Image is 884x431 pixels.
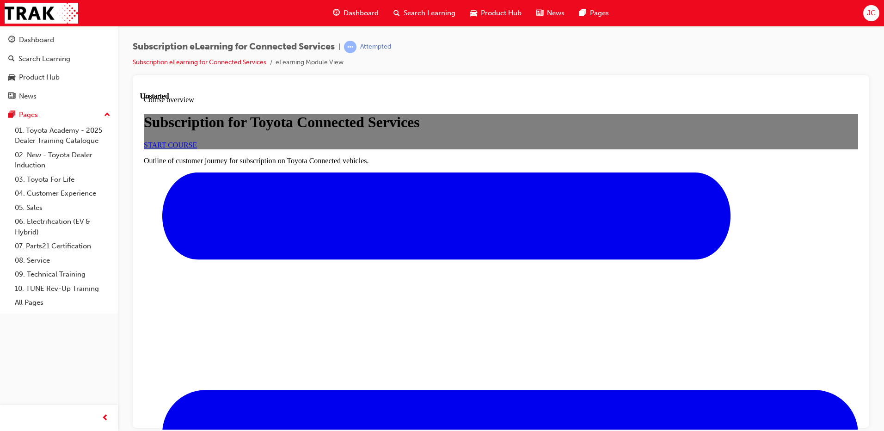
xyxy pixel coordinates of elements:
[338,42,340,52] span: |
[11,123,114,148] a: 01. Toyota Academy - 2025 Dealer Training Catalogue
[133,58,266,66] a: Subscription eLearning for Connected Services
[19,72,60,83] div: Product Hub
[579,7,586,19] span: pages-icon
[590,8,609,18] span: Pages
[333,7,340,19] span: guage-icon
[4,30,114,106] button: DashboardSearch LearningProduct HubNews
[133,42,335,52] span: Subscription eLearning for Connected Services
[5,3,78,24] img: Trak
[4,22,718,39] h1: Subscription for Toyota Connected Services
[325,4,386,23] a: guage-iconDashboard
[8,111,15,119] span: pages-icon
[4,65,718,73] p: Outline of customer journey for subscription on Toyota Connected vehicles.
[360,43,391,51] div: Attempted
[529,4,572,23] a: news-iconNews
[19,35,54,45] div: Dashboard
[4,88,114,105] a: News
[536,7,543,19] span: news-icon
[344,8,379,18] span: Dashboard
[19,91,37,102] div: News
[102,413,109,424] span: prev-icon
[8,74,15,82] span: car-icon
[19,110,38,120] div: Pages
[11,267,114,282] a: 09. Technical Training
[4,106,114,123] button: Pages
[11,253,114,268] a: 08. Service
[11,148,114,172] a: 02. New - Toyota Dealer Induction
[11,282,114,296] a: 10. TUNE Rev-Up Training
[4,69,114,86] a: Product Hub
[393,7,400,19] span: search-icon
[404,8,455,18] span: Search Learning
[11,296,114,310] a: All Pages
[386,4,463,23] a: search-iconSearch Learning
[11,239,114,253] a: 07. Parts21 Certification
[867,8,876,18] span: JC
[470,7,477,19] span: car-icon
[11,172,114,187] a: 03. Toyota For Life
[18,54,70,64] div: Search Learning
[104,109,110,121] span: up-icon
[4,50,114,68] a: Search Learning
[4,49,57,57] a: START COURSE
[8,36,15,44] span: guage-icon
[547,8,565,18] span: News
[4,31,114,49] a: Dashboard
[344,41,356,53] span: learningRecordVerb_ATTEMPT-icon
[481,8,522,18] span: Product Hub
[11,186,114,201] a: 04. Customer Experience
[4,4,54,12] span: Course overview
[863,5,879,21] button: JC
[11,201,114,215] a: 05. Sales
[8,55,15,63] span: search-icon
[276,57,344,68] li: eLearning Module View
[572,4,616,23] a: pages-iconPages
[8,92,15,101] span: news-icon
[463,4,529,23] a: car-iconProduct Hub
[11,215,114,239] a: 06. Electrification (EV & Hybrid)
